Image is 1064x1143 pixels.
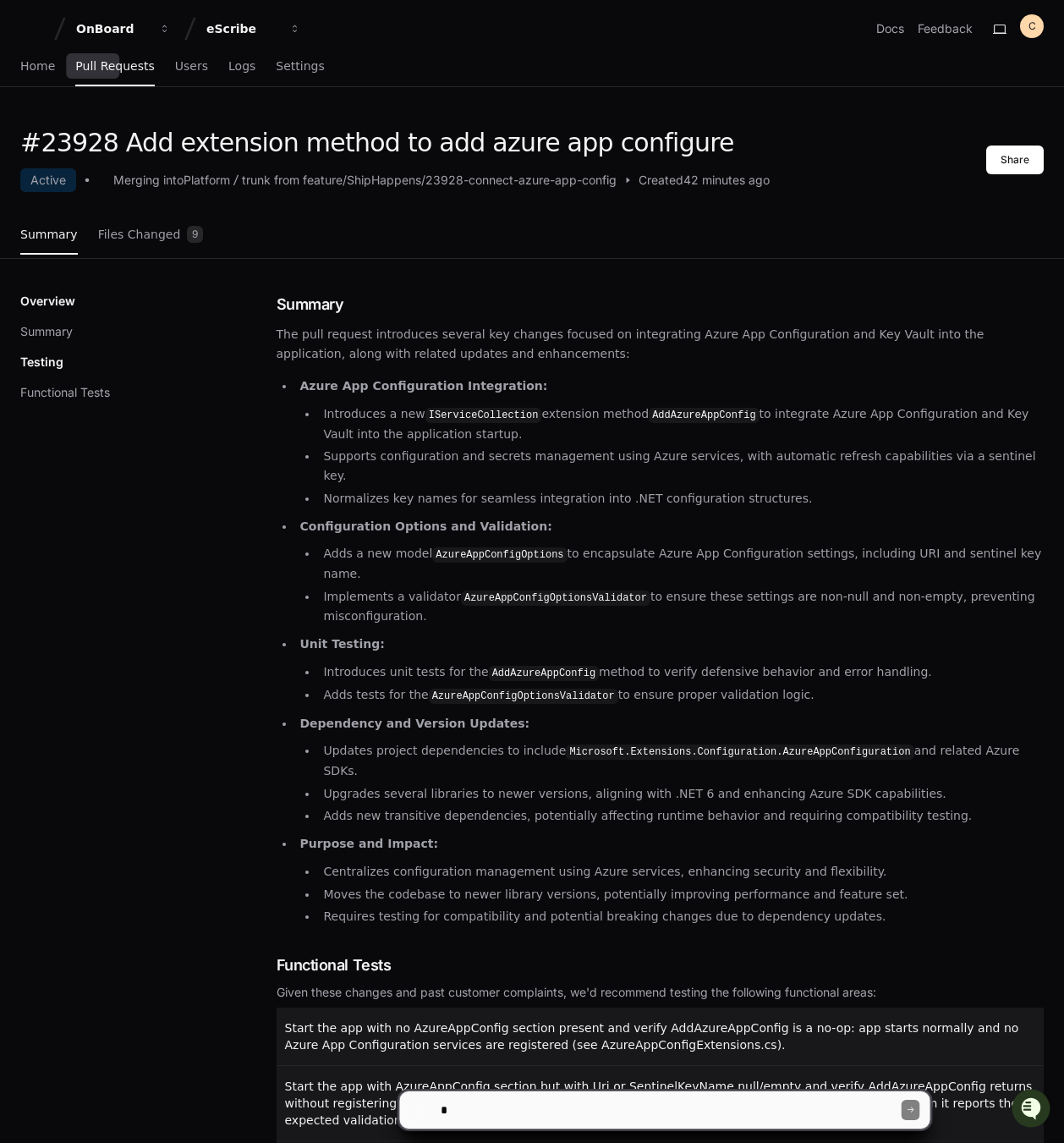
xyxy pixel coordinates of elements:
span: Start the app with no AzureAppConfig section present and verify AddAzureAppConfig is a no-op: app... [285,1021,1019,1052]
code: AddAzureAppConfig [649,408,759,423]
div: We're available if you need us! [58,143,214,157]
a: Docs [876,20,904,37]
div: Merging into [113,172,184,189]
code: AzureAppConfigOptions [432,547,567,563]
button: C [1020,14,1044,38]
button: eScribe [200,14,308,44]
h1: #23928 Add extension method to add azure app configure [20,128,770,158]
button: OnBoard [69,14,178,44]
li: Implements a validator to ensure these settings are non-null and non-empty, preventing misconfigu... [318,587,1044,626]
code: AzureAppConfigOptionsValidator [429,689,618,704]
strong: Azure App Configuration Integration: [299,379,547,393]
div: eScribe [206,20,279,37]
span: Summary [20,229,78,239]
div: trunk from feature/ShipHappens/23928-connect-azure-app-config [242,172,617,189]
li: Updates project dependencies to include and related Azure SDKs. [318,741,1044,780]
a: Users [175,47,208,86]
code: AzureAppConfigOptionsValidator [461,591,650,606]
img: PlayerZero [17,17,51,51]
code: IServiceCollection [425,408,542,423]
p: Testing [20,354,63,371]
h1: C [1028,19,1036,33]
li: Normalizes key names for seamless integration into .NET configuration structures. [318,489,1044,508]
button: Share [986,146,1044,174]
li: Introduces unit tests for the method to verify defensive behavior and error handling. [318,662,1044,683]
p: Overview [20,293,75,310]
a: Pull Requests [75,47,154,86]
span: Home [20,61,55,71]
span: 42 minutes ago [683,172,770,189]
strong: Dependency and Version Updates: [299,717,529,730]
a: Powered byPylon [119,177,205,190]
li: Adds tests for the to ensure proper validation logic. [318,685,1044,706]
h1: Summary [277,293,1045,316]
span: Functional Tests [277,953,392,977]
span: Logs [228,61,255,71]
li: Adds a new model to encapsulate Azure App Configuration settings, including URI and sentinel key ... [318,544,1044,583]
li: Requires testing for compatibility and potential breaking changes due to dependency updates. [318,907,1044,926]
li: Centralizes configuration management using Azure services, enhancing security and flexibility. [318,862,1044,882]
div: Given these changes and past customer complaints, we'd recommend testing the following functional... [277,984,1045,1001]
strong: Purpose and Impact: [299,837,438,850]
strong: Configuration Options and Validation: [299,519,551,533]
li: Introduces a new extension method to integrate Azure App Configuration and Key Vault into the app... [318,404,1044,443]
strong: Unit Testing: [299,637,384,651]
li: Upgrades several libraries to newer versions, aligning with .NET 6 and enhancing Azure SDK capabi... [318,784,1044,804]
span: Users [175,61,208,71]
a: Settings [276,47,324,86]
li: Moves the codebase to newer library versions, potentially improving performance and feature set. [318,885,1044,904]
a: Logs [228,47,255,86]
span: Created [639,172,683,189]
button: Start new chat [288,131,308,151]
div: Active [20,168,76,192]
span: Pylon [168,178,205,190]
span: Settings [276,61,324,71]
span: Pull Requests [75,61,154,71]
iframe: Open customer support [1010,1087,1056,1133]
code: AddAzureAppConfig [489,666,599,681]
div: OnBoard [76,20,149,37]
div: Welcome [17,68,308,95]
button: Functional Tests [20,384,110,401]
p: The pull request introduces several key changes focused on integrating Azure App Configuration an... [277,325,1045,364]
button: Feedback [918,20,973,37]
div: Platform [184,172,230,189]
span: Files Changed [98,229,181,239]
button: Summary [20,323,73,340]
span: Start the app with AzureAppConfig section but with Uri or SentinelKeyName null/empty and verify A... [285,1080,1033,1127]
a: Home [20,47,55,86]
span: 9 [187,226,203,243]
img: 1756235613930-3d25f9e4-fa56-45dd-b3ad-e072dfbd1548 [17,126,47,157]
div: Start new chat [58,126,277,143]
li: Adds new transitive dependencies, potentially affecting runtime behavior and requiring compatibil... [318,806,1044,826]
code: Microsoft.Extensions.Configuration.AzureAppConfiguration [566,745,913,760]
li: Supports configuration and secrets management using Azure services, with automatic refresh capabi... [318,447,1044,486]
